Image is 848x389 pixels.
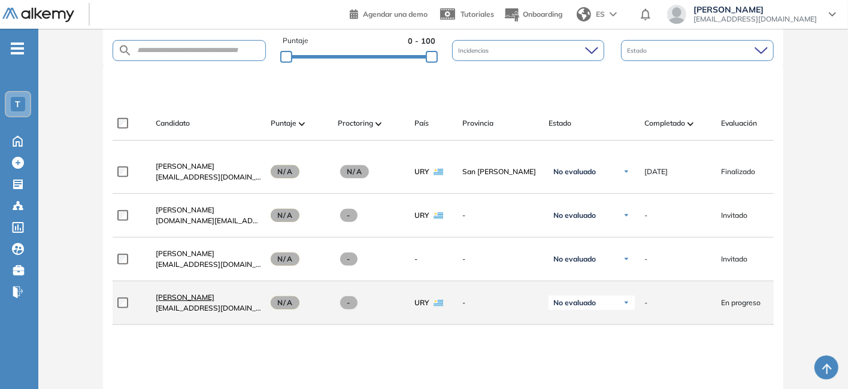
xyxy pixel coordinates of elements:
span: [DATE] [644,166,668,177]
span: - [644,254,647,265]
span: Invitado [721,210,747,221]
a: [PERSON_NAME] [156,248,261,259]
img: [missing "en.ARROW_ALT" translation] [688,122,693,126]
span: URY [414,210,429,221]
span: T [16,99,21,109]
a: Agendar una demo [350,6,428,20]
img: SEARCH_ALT [118,43,132,58]
span: N/A [340,165,369,178]
span: - [462,254,539,265]
span: San [PERSON_NAME] [462,166,539,177]
span: - [644,210,647,221]
span: [PERSON_NAME] [156,162,214,171]
img: Ícono de flecha [623,212,630,219]
span: - [644,297,647,308]
img: [missing "en.ARROW_ALT" translation] [375,122,381,126]
img: URY [434,212,443,219]
span: Proctoring [338,118,373,129]
span: Incidencias [458,46,491,55]
span: - [462,297,539,308]
span: No evaluado [553,298,596,308]
img: URY [434,299,443,306]
img: Ícono de flecha [623,299,630,306]
span: No evaluado [553,211,596,220]
span: [PERSON_NAME] [156,249,214,258]
span: [PERSON_NAME] [693,5,817,14]
span: Onboarding [523,10,562,19]
span: - [414,254,417,265]
span: Evaluación [721,118,757,129]
span: - [462,210,539,221]
img: URY [434,168,443,175]
span: Finalizado [721,166,755,177]
span: En progreso [721,297,761,308]
span: URY [414,166,429,177]
div: Estado [621,40,774,61]
span: N/A [271,253,299,266]
span: N/A [271,296,299,309]
img: Ícono de flecha [623,168,630,175]
span: ES [596,9,605,20]
a: [PERSON_NAME] [156,161,261,172]
span: Puntaje [271,118,296,129]
span: País [414,118,429,129]
span: [EMAIL_ADDRESS][DOMAIN_NAME] [156,172,261,183]
span: N/A [271,209,299,222]
span: [DOMAIN_NAME][EMAIL_ADDRESS][DOMAIN_NAME] [156,215,261,226]
span: No evaluado [553,254,596,264]
span: Provincia [462,118,493,129]
span: Agendar una demo [363,10,428,19]
span: - [340,296,358,309]
img: [missing "en.ARROW_ALT" translation] [299,122,305,126]
span: - [340,209,358,222]
span: URY [414,297,429,308]
span: [PERSON_NAME] [156,293,214,302]
span: Completado [644,118,685,129]
span: [EMAIL_ADDRESS][DOMAIN_NAME] [156,259,261,270]
img: arrow [610,12,617,17]
button: Onboarding [504,2,562,28]
span: Estado [549,118,571,129]
span: Candidato [156,118,190,129]
span: N/A [271,165,299,178]
span: [PERSON_NAME] [156,205,214,214]
div: Incidencias [452,40,605,61]
span: 0 - 100 [408,35,435,47]
img: Ícono de flecha [623,256,630,263]
i: - [11,47,24,50]
img: Logo [2,8,74,23]
a: [PERSON_NAME] [156,205,261,215]
a: [PERSON_NAME] [156,292,261,303]
span: Puntaje [283,35,308,47]
span: [EMAIL_ADDRESS][DOMAIN_NAME] [156,303,261,314]
span: Tutoriales [461,10,494,19]
span: Invitado [721,254,747,265]
span: No evaluado [553,167,596,177]
img: world [577,7,591,22]
span: [EMAIL_ADDRESS][DOMAIN_NAME] [693,14,817,24]
span: - [340,253,358,266]
span: Estado [627,46,649,55]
